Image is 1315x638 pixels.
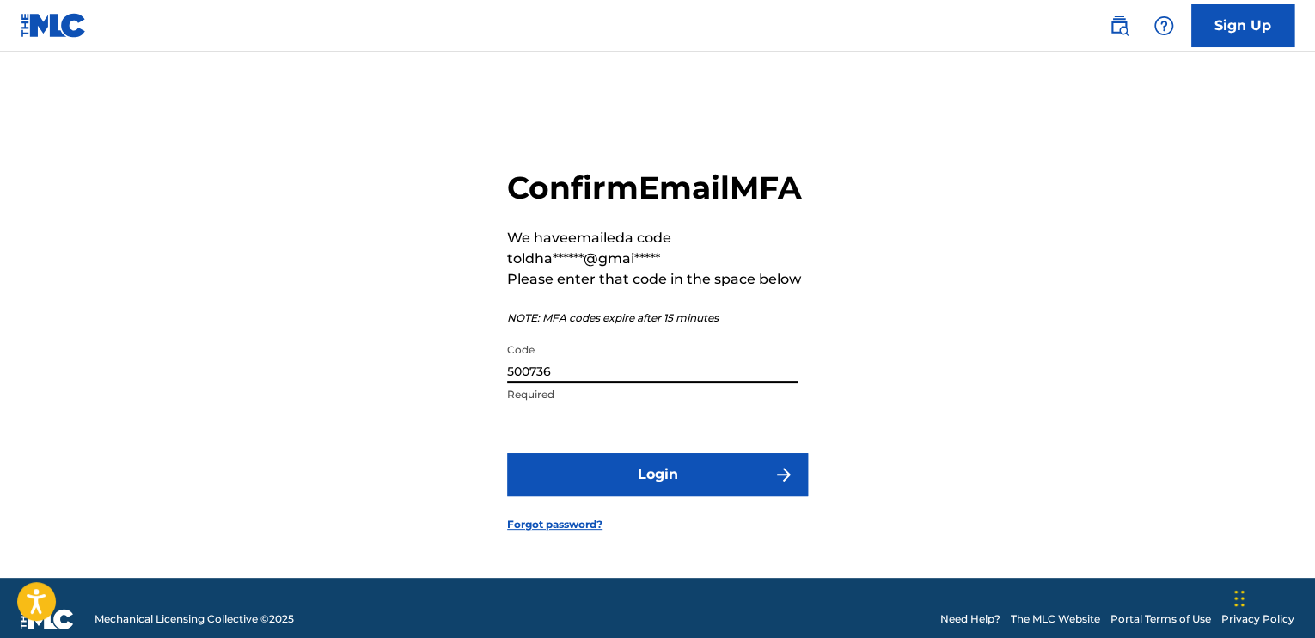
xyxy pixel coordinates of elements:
[95,611,294,627] span: Mechanical Licensing Collective © 2025
[507,517,602,532] a: Forgot password?
[507,453,808,496] button: Login
[507,269,808,290] p: Please enter that code in the space below
[1229,555,1315,638] iframe: Chat Widget
[1153,15,1174,36] img: help
[1110,611,1211,627] a: Portal Terms of Use
[1234,573,1245,624] div: Drag
[1109,15,1129,36] img: search
[940,611,1000,627] a: Need Help?
[507,310,808,326] p: NOTE: MFA codes expire after 15 minutes
[1147,9,1181,43] div: Help
[21,13,87,38] img: MLC Logo
[774,464,794,485] img: f7272a7cc735f4ea7f67.svg
[1221,611,1294,627] a: Privacy Policy
[21,609,74,629] img: logo
[1011,611,1100,627] a: The MLC Website
[1191,4,1294,47] a: Sign Up
[507,169,808,207] h2: Confirm Email MFA
[1102,9,1136,43] a: Public Search
[507,387,798,402] p: Required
